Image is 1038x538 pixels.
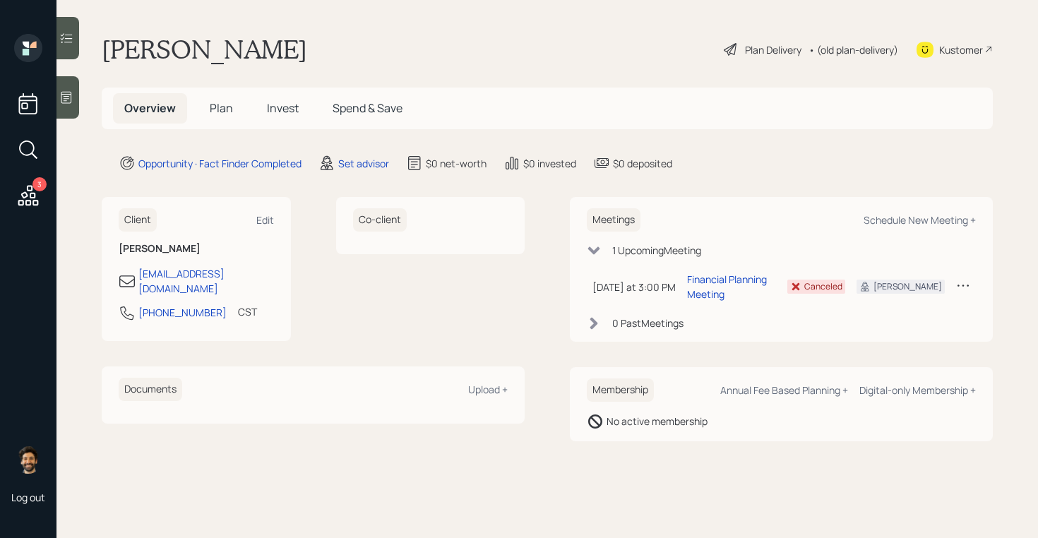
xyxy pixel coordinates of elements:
[612,316,684,330] div: 0 Past Meeting s
[119,208,157,232] h6: Client
[426,156,487,171] div: $0 net-worth
[613,156,672,171] div: $0 deposited
[138,156,302,171] div: Opportunity · Fact Finder Completed
[804,280,842,293] div: Canceled
[468,383,508,396] div: Upload +
[267,100,299,116] span: Invest
[119,378,182,401] h6: Documents
[592,280,676,294] div: [DATE] at 3:00 PM
[138,266,274,296] div: [EMAIL_ADDRESS][DOMAIN_NAME]
[256,213,274,227] div: Edit
[864,213,976,227] div: Schedule New Meeting +
[687,272,776,301] div: Financial Planning Meeting
[14,446,42,474] img: eric-schwartz-headshot.png
[138,305,227,320] div: [PHONE_NUMBER]
[873,280,942,293] div: [PERSON_NAME]
[124,100,176,116] span: Overview
[587,378,654,402] h6: Membership
[607,414,708,429] div: No active membership
[11,491,45,504] div: Log out
[939,42,983,57] div: Kustomer
[745,42,801,57] div: Plan Delivery
[859,383,976,397] div: Digital-only Membership +
[333,100,402,116] span: Spend & Save
[119,243,274,255] h6: [PERSON_NAME]
[32,177,47,191] div: 3
[612,243,701,258] div: 1 Upcoming Meeting
[238,304,257,319] div: CST
[338,156,389,171] div: Set advisor
[353,208,407,232] h6: Co-client
[102,34,307,65] h1: [PERSON_NAME]
[587,208,640,232] h6: Meetings
[523,156,576,171] div: $0 invested
[720,383,848,397] div: Annual Fee Based Planning +
[210,100,233,116] span: Plan
[809,42,898,57] div: • (old plan-delivery)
